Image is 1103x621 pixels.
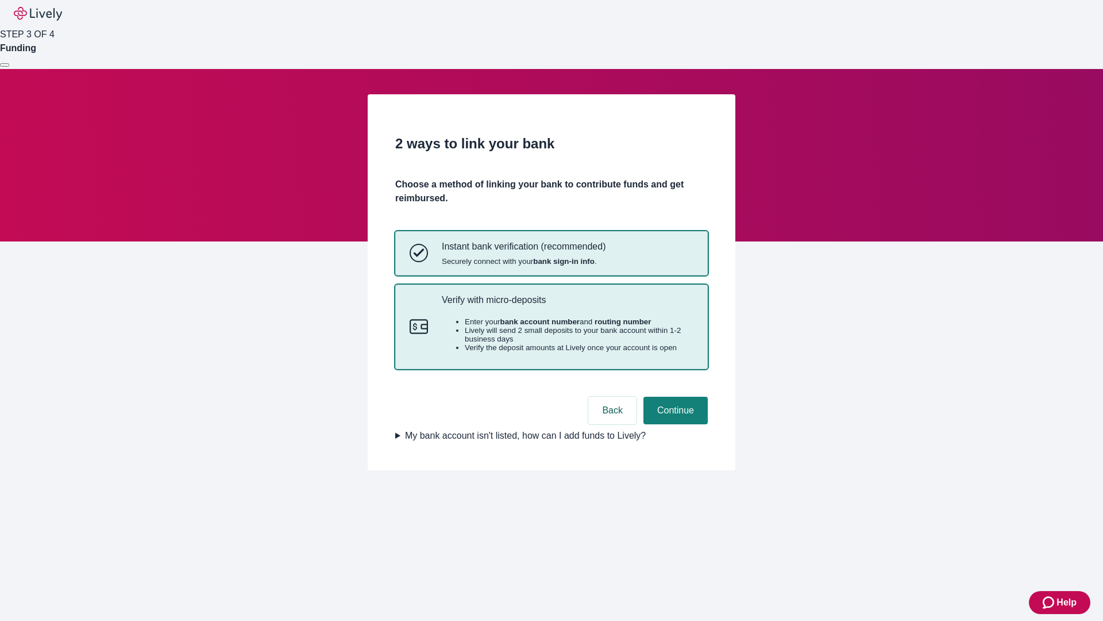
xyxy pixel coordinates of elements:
svg: Micro-deposits [410,317,428,336]
span: Help [1056,596,1077,609]
img: Lively [14,7,62,21]
summary: My bank account isn't listed, how can I add funds to Lively? [395,429,708,443]
span: Securely connect with your . [442,257,606,266]
button: Instant bank verificationInstant bank verification (recommended)Securely connect with yourbank si... [396,232,707,274]
button: Micro-depositsVerify with micro-depositsEnter yourbank account numberand routing numberLively wil... [396,285,707,369]
strong: routing number [595,317,651,326]
h2: 2 ways to link your bank [395,133,708,154]
svg: Instant bank verification [410,244,428,262]
li: Enter your and [465,317,693,326]
strong: bank account number [500,317,580,326]
button: Continue [643,397,708,424]
button: Zendesk support iconHelp [1029,591,1090,614]
p: Verify with micro-deposits [442,294,693,305]
h4: Choose a method of linking your bank to contribute funds and get reimbursed. [395,178,708,205]
strong: bank sign-in info [533,257,595,266]
p: Instant bank verification (recommended) [442,241,606,252]
svg: Zendesk support icon [1043,596,1056,609]
button: Back [588,397,637,424]
li: Verify the deposit amounts at Lively once your account is open [465,343,693,352]
li: Lively will send 2 small deposits to your bank account within 1-2 business days [465,326,693,343]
